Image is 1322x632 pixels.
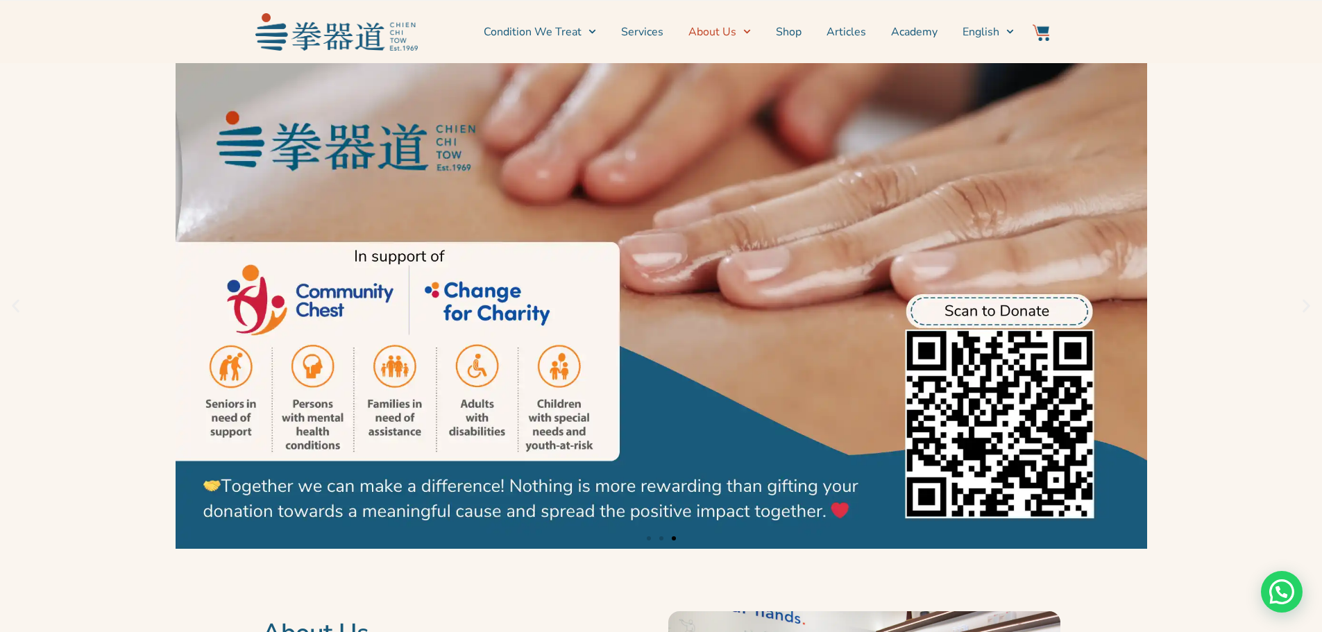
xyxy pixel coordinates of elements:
span: Go to slide 2 [659,536,663,540]
a: English [963,15,1014,49]
a: Services [621,15,663,49]
a: Shop [776,15,802,49]
div: Next slide [1298,298,1315,315]
a: About Us [688,15,751,49]
span: English [963,24,999,40]
span: Go to slide 3 [672,536,676,540]
nav: Menu [425,15,1015,49]
span: Go to slide 1 [647,536,651,540]
a: Articles [827,15,866,49]
a: Condition We Treat [484,15,596,49]
img: Website Icon-03 [1033,24,1049,41]
div: Previous slide [7,298,24,315]
a: Academy [891,15,938,49]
